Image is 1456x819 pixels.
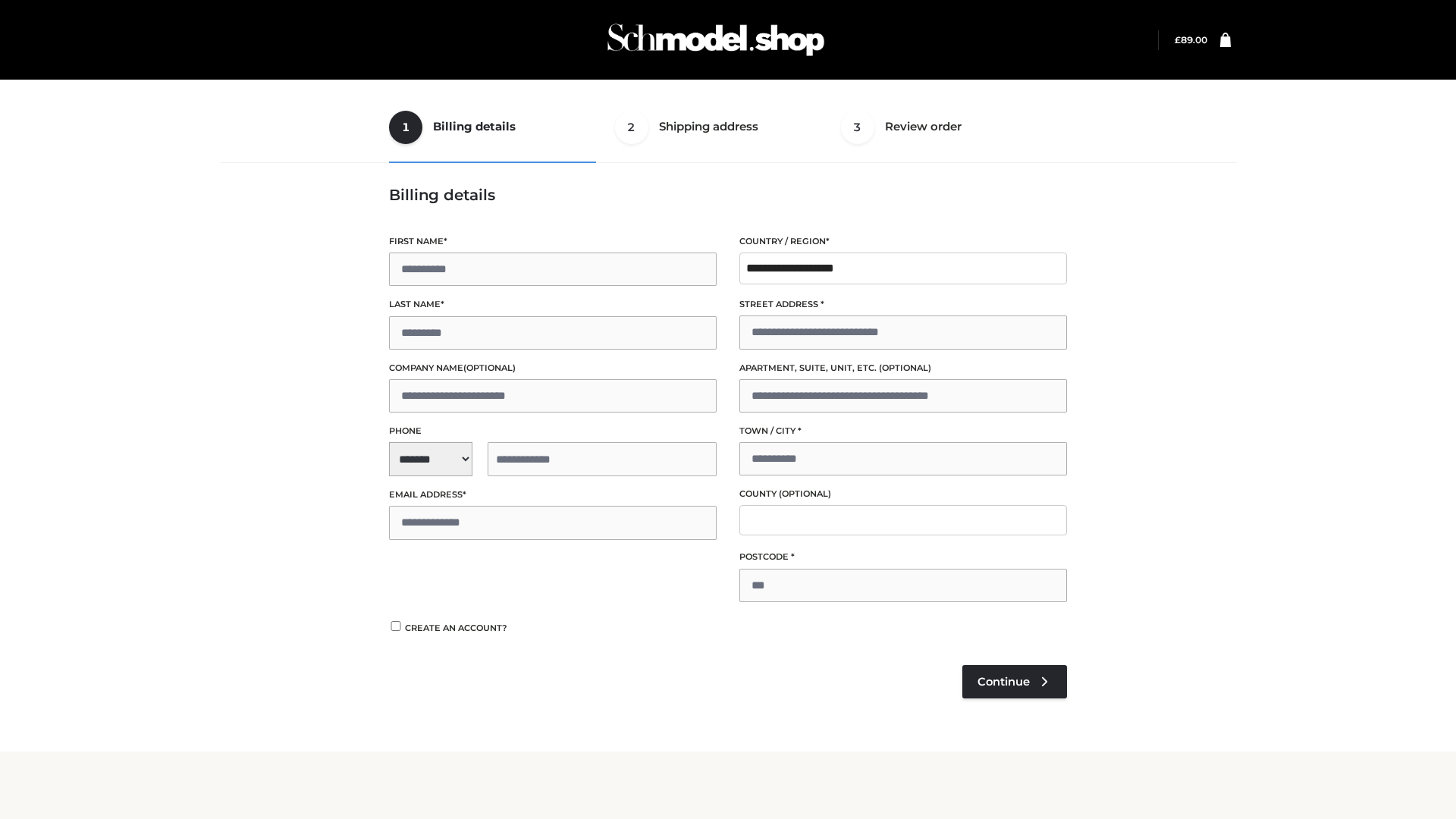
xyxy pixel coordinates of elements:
[962,665,1067,698] a: Continue
[389,297,717,312] label: Last name
[463,362,516,373] span: (optional)
[389,488,717,502] label: Email address
[1175,34,1207,45] a: £89.00
[879,362,931,373] span: (optional)
[1175,34,1181,45] span: £
[389,361,717,375] label: Company name
[389,186,1067,204] h3: Billing details
[739,550,1067,564] label: Postcode
[739,297,1067,312] label: Street address
[405,623,507,633] span: Create an account?
[779,488,831,499] span: (optional)
[739,361,1067,375] label: Apartment, suite, unit, etc.
[739,424,1067,438] label: Town / City
[389,234,717,249] label: First name
[389,424,717,438] label: Phone
[1175,34,1207,45] bdi: 89.00
[977,675,1030,689] span: Continue
[602,10,830,70] img: Schmodel Admin 964
[739,487,1067,501] label: County
[739,234,1067,249] label: Country / Region
[389,621,403,631] input: Create an account?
